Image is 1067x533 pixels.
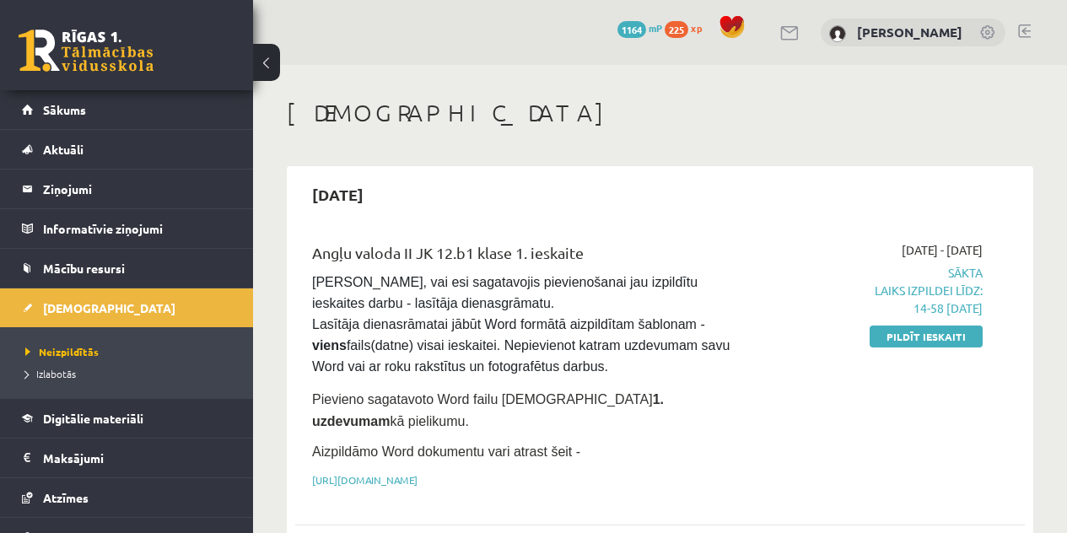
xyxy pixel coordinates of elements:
a: Ziņojumi [22,170,232,208]
span: [PERSON_NAME], vai esi sagatavojis pievienošanai jau izpildītu ieskaites darbu - lasītāja dienasg... [312,275,734,374]
span: Digitālie materiāli [43,411,143,426]
legend: Ziņojumi [43,170,232,208]
h1: [DEMOGRAPHIC_DATA] [287,99,1033,127]
span: Sākums [43,102,86,117]
a: Izlabotās [25,366,236,381]
span: xp [691,21,702,35]
img: Kate Birğele [829,25,846,42]
a: Informatīvie ziņojumi [22,209,232,248]
a: [DEMOGRAPHIC_DATA] [22,288,232,327]
legend: Informatīvie ziņojumi [43,209,232,248]
span: Aizpildāmo Word dokumentu vari atrast šeit - [312,444,580,459]
h2: [DATE] [295,175,380,214]
span: Pievieno sagatavoto Word failu [DEMOGRAPHIC_DATA] kā pielikumu. [312,392,664,428]
a: 225 xp [665,21,710,35]
a: 1164 mP [617,21,662,35]
p: Laiks izpildei līdz: 14-58 [DATE] [776,282,983,317]
a: Rīgas 1. Tālmācības vidusskola [19,30,154,72]
span: Izlabotās [25,367,76,380]
a: [URL][DOMAIN_NAME] [312,473,418,487]
a: Sākums [22,90,232,129]
a: Digitālie materiāli [22,399,232,438]
span: mP [649,21,662,35]
a: Maksājumi [22,439,232,477]
span: [DEMOGRAPHIC_DATA] [43,300,175,315]
strong: viens [312,338,347,353]
legend: Maksājumi [43,439,232,477]
a: [PERSON_NAME] [857,24,962,40]
a: Mācību resursi [22,249,232,288]
span: [DATE] - [DATE] [902,241,983,259]
span: Atzīmes [43,490,89,505]
span: Mācību resursi [43,261,125,276]
span: 1164 [617,21,646,38]
div: Angļu valoda II JK 12.b1 klase 1. ieskaite [312,241,751,272]
a: Pildīt ieskaiti [870,326,983,347]
span: 225 [665,21,688,38]
a: Atzīmes [22,478,232,517]
span: Aktuāli [43,142,84,157]
a: Aktuāli [22,130,232,169]
span: Neizpildītās [25,345,99,358]
a: Neizpildītās [25,344,236,359]
strong: 1. uzdevumam [312,392,664,428]
span: Sākta [776,264,983,317]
